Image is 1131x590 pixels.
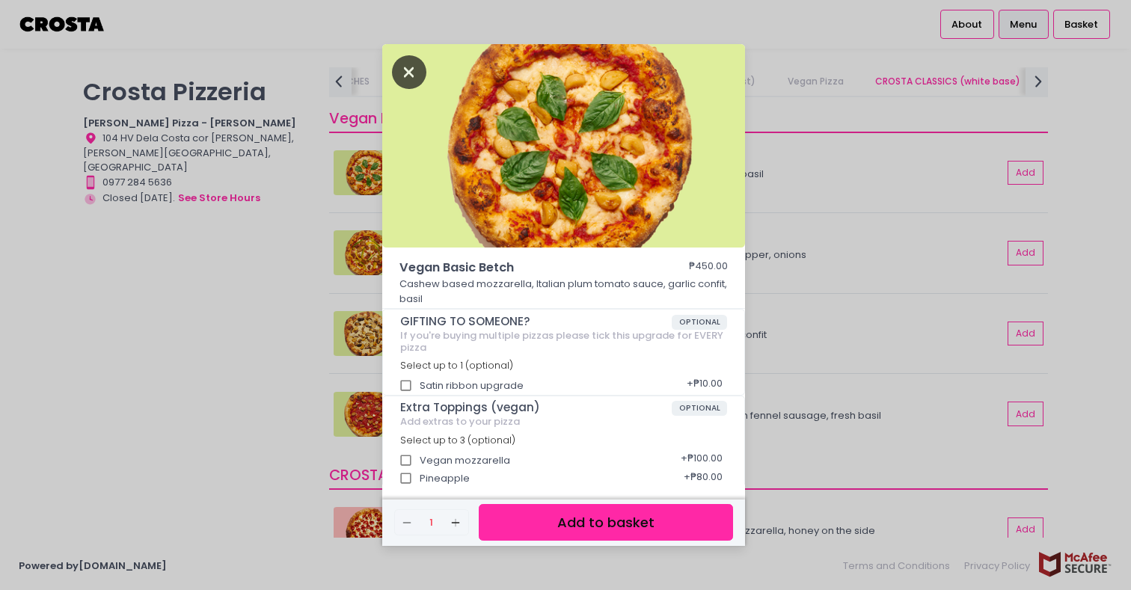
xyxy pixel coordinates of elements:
[400,359,513,372] span: Select up to 1 (optional)
[400,315,672,328] span: GIFTING TO SOMEONE?
[479,504,733,541] button: Add to basket
[399,277,729,306] p: Cashew based mozzarella, Italian plum tomato sauce, garlic confit, basil
[672,401,728,416] span: OPTIONAL
[675,446,727,475] div: + ₱100.00
[392,64,426,79] button: Close
[400,401,672,414] span: Extra Toppings (vegan)
[678,483,727,511] div: + ₱80.00
[400,416,728,428] div: Add extras to your pizza
[399,259,646,277] span: Vegan Basic Betch
[678,464,727,493] div: + ₱80.00
[382,44,745,248] img: Vegan Basic Betch
[400,330,728,353] div: If you're buying multiple pizzas please tick this upgrade for EVERY pizza
[689,259,728,277] div: ₱450.00
[672,315,728,330] span: OPTIONAL
[400,434,515,446] span: Select up to 3 (optional)
[681,372,727,400] div: + ₱10.00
